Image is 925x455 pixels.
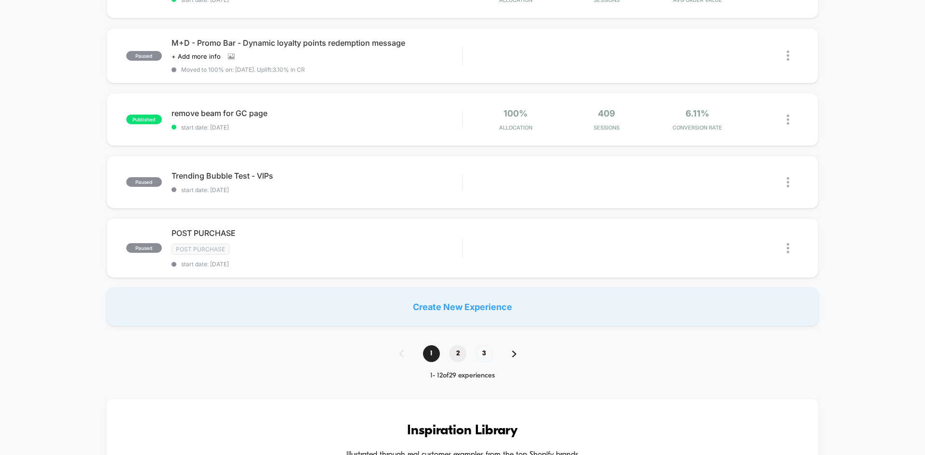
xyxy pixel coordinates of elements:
img: close [787,51,789,61]
span: Allocation [499,124,532,131]
span: start date: [DATE] [172,186,462,194]
span: Trending Bubble Test - VIPs [172,171,462,181]
span: + Add more info [172,52,221,60]
img: pagination forward [512,351,516,357]
span: 1 [423,345,440,362]
span: 6.11% [686,108,709,118]
span: 409 [598,108,615,118]
div: Create New Experience [106,287,819,326]
h3: Inspiration Library [135,423,790,439]
span: paused [126,51,162,61]
div: 1 - 12 of 29 experiences [390,372,536,380]
span: 100% [503,108,528,118]
span: start date: [DATE] [172,124,462,131]
span: remove beam for GC page [172,108,462,118]
span: published [126,115,162,124]
span: Moved to 100% on: [DATE] . Uplift: 3.10% in CR [181,66,305,73]
span: 2 [449,345,466,362]
span: CONVERSION RATE [654,124,740,131]
img: close [787,243,789,253]
span: paused [126,177,162,187]
span: Post Purchase [172,244,229,255]
span: 3 [476,345,493,362]
img: close [787,115,789,125]
span: Sessions [564,124,650,131]
span: paused [126,243,162,253]
span: start date: [DATE] [172,260,462,268]
span: M+D - Promo Bar - Dynamic loyalty points redemption message [172,38,462,48]
span: POST PURCHASE [172,228,462,238]
img: close [787,177,789,187]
